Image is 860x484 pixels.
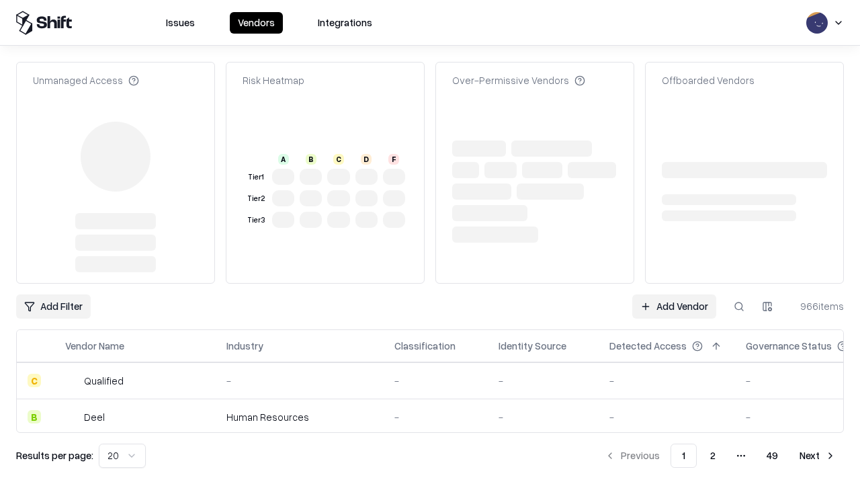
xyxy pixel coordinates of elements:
div: - [609,374,724,388]
div: - [609,410,724,424]
button: Next [791,444,844,468]
p: Results per page: [16,448,93,462]
button: 1 [671,444,697,468]
div: Over-Permissive Vendors [452,73,585,87]
img: Deel [65,410,79,424]
div: - [499,374,588,388]
div: - [394,374,477,388]
div: Human Resources [226,410,373,424]
div: 966 items [790,299,844,313]
div: Detected Access [609,339,687,353]
div: A [278,154,289,165]
div: Identity Source [499,339,566,353]
div: Qualified [84,374,124,388]
button: Vendors [230,12,283,34]
div: Offboarded Vendors [662,73,755,87]
div: Vendor Name [65,339,124,353]
div: D [361,154,372,165]
div: B [28,410,41,424]
button: Issues [158,12,203,34]
div: Deel [84,410,105,424]
button: Add Filter [16,294,91,319]
div: - [226,374,373,388]
button: 49 [756,444,789,468]
button: 2 [699,444,726,468]
div: Unmanaged Access [33,73,139,87]
div: Industry [226,339,263,353]
a: Add Vendor [632,294,716,319]
img: Qualified [65,374,79,387]
div: Risk Heatmap [243,73,304,87]
div: F [388,154,399,165]
div: - [394,410,477,424]
nav: pagination [597,444,844,468]
div: C [333,154,344,165]
div: Tier 2 [245,193,267,204]
div: Classification [394,339,456,353]
div: Tier 3 [245,214,267,226]
div: C [28,374,41,387]
div: Tier 1 [245,171,267,183]
div: B [306,154,316,165]
div: Governance Status [746,339,832,353]
div: - [499,410,588,424]
button: Integrations [310,12,380,34]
